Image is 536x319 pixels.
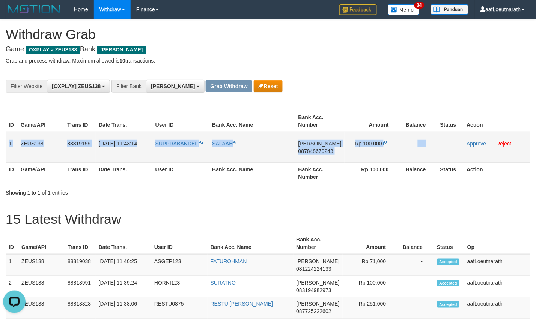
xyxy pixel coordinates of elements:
[464,233,530,254] th: Op
[467,141,486,147] a: Approve
[6,254,18,276] td: 1
[464,276,530,297] td: aafLoeutnarath
[397,276,434,297] td: -
[96,111,152,132] th: Date Trans.
[96,162,152,184] th: Date Trans.
[339,4,377,15] img: Feedback.jpg
[414,2,425,9] span: 34
[464,297,530,319] td: aafLoeutnarath
[297,287,331,293] span: Copy 083194982973 to clipboard
[431,4,468,15] img: panduan.png
[146,80,204,93] button: [PERSON_NAME]
[297,301,340,307] span: [PERSON_NAME]
[155,141,205,147] a: SUPPRABANDEL
[211,301,273,307] a: RESTU [PERSON_NAME]
[295,162,345,184] th: Bank Acc. Number
[212,141,238,147] a: SAFAAH
[397,254,434,276] td: -
[464,254,530,276] td: aafLoeutnarath
[464,162,530,184] th: Action
[295,111,345,132] th: Bank Acc. Number
[345,111,400,132] th: Amount
[96,254,151,276] td: [DATE] 11:40:25
[96,233,151,254] th: Date Trans.
[111,80,146,93] div: Filter Bank
[343,276,397,297] td: Rp 100,000
[298,148,333,154] span: Copy 087848670243 to clipboard
[151,233,208,254] th: User ID
[151,83,195,89] span: [PERSON_NAME]
[206,80,252,92] button: Grab Withdraw
[437,259,460,265] span: Accepted
[397,233,434,254] th: Balance
[6,276,18,297] td: 2
[254,80,283,92] button: Reset
[151,276,208,297] td: HORNI123
[437,162,464,184] th: Status
[297,280,340,286] span: [PERSON_NAME]
[152,111,209,132] th: User ID
[155,141,198,147] span: SUPPRABANDEL
[6,111,18,132] th: ID
[18,276,65,297] td: ZEUS138
[6,57,530,64] p: Grab and process withdraw. Maximum allowed is transactions.
[437,280,460,286] span: Accepted
[209,111,295,132] th: Bank Acc. Name
[64,111,96,132] th: Trans ID
[6,46,530,53] h4: Game: Bank:
[6,186,218,196] div: Showing 1 to 1 of 1 entries
[297,309,331,315] span: Copy 087725222602 to clipboard
[497,141,512,147] a: Reject
[6,132,18,163] td: 1
[345,162,400,184] th: Rp 100.000
[96,276,151,297] td: [DATE] 11:39:24
[400,162,437,184] th: Balance
[397,297,434,319] td: -
[211,258,247,264] a: FATUROHMAN
[65,297,96,319] td: 88818828
[65,276,96,297] td: 88818991
[65,233,96,254] th: Trans ID
[400,132,437,163] td: - - -
[18,111,64,132] th: Game/API
[434,233,465,254] th: Status
[437,111,464,132] th: Status
[67,141,90,147] span: 88819159
[388,4,420,15] img: Button%20Memo.svg
[18,162,64,184] th: Game/API
[97,46,146,54] span: [PERSON_NAME]
[18,233,65,254] th: Game/API
[464,111,530,132] th: Action
[6,233,18,254] th: ID
[400,111,437,132] th: Balance
[96,297,151,319] td: [DATE] 11:38:06
[297,266,331,272] span: Copy 081224224133 to clipboard
[52,83,101,89] span: [OXPLAY] ZEUS138
[211,280,236,286] a: SURATNO
[343,254,397,276] td: Rp 71,000
[151,254,208,276] td: ASGEP123
[119,58,125,64] strong: 10
[6,27,530,42] h1: Withdraw Grab
[152,162,209,184] th: User ID
[437,301,460,308] span: Accepted
[343,233,397,254] th: Amount
[343,297,397,319] td: Rp 251,000
[6,80,47,93] div: Filter Website
[209,162,295,184] th: Bank Acc. Name
[18,254,65,276] td: ZEUS138
[6,4,63,15] img: MOTION_logo.png
[6,212,530,227] h1: 15 Latest Withdraw
[297,258,340,264] span: [PERSON_NAME]
[64,162,96,184] th: Trans ID
[6,162,18,184] th: ID
[151,297,208,319] td: RESTU0875
[294,233,343,254] th: Bank Acc. Number
[99,141,137,147] span: [DATE] 11:43:14
[47,80,110,93] button: [OXPLAY] ZEUS138
[208,233,294,254] th: Bank Acc. Name
[65,254,96,276] td: 88819038
[298,141,342,147] span: [PERSON_NAME]
[355,141,382,147] span: Rp 100.000
[3,3,26,25] button: Open LiveChat chat widget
